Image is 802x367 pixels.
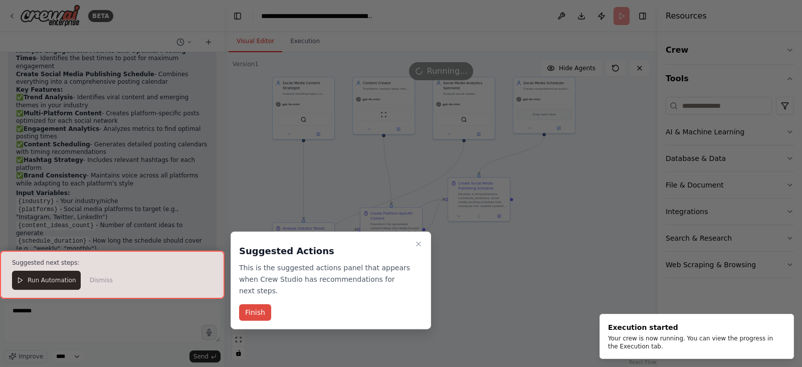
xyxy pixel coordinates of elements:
button: Hide left sidebar [231,9,245,23]
div: Execution started [608,322,781,332]
button: Finish [239,304,271,321]
h3: Suggested Actions [239,244,411,258]
div: Your crew is now running. You can view the progress in the Execution tab. [608,334,781,350]
p: This is the suggested actions panel that appears when Crew Studio has recommendations for next st... [239,262,411,296]
button: Close walkthrough [413,238,425,250]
